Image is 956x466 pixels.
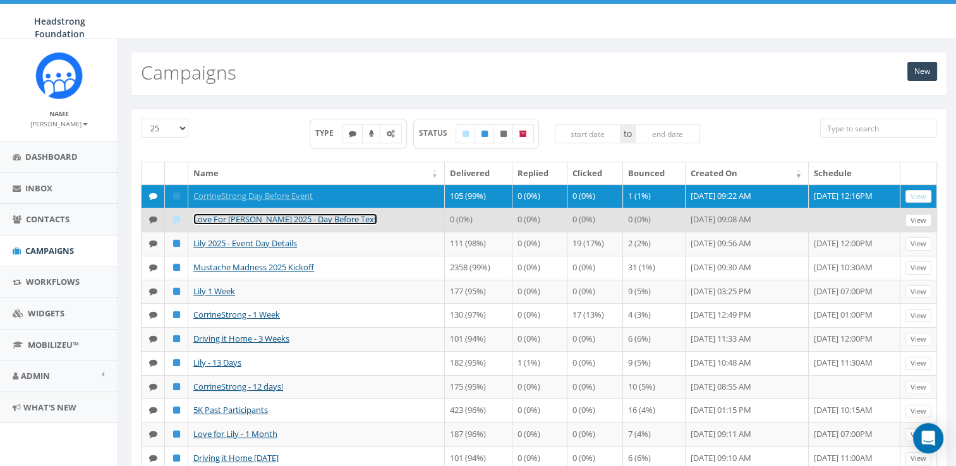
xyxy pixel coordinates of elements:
i: Text SMS [149,192,157,200]
i: Text SMS [149,383,157,391]
span: MobilizeU™ [28,339,79,350]
td: 0 (0%) [567,375,623,399]
i: Unpublished [500,130,507,138]
a: [PERSON_NAME] [30,117,88,129]
th: Name: activate to sort column ascending [188,162,445,184]
a: View [905,190,931,203]
td: 187 (96%) [445,422,512,446]
td: 0 (0%) [512,208,567,232]
label: Archived [512,124,534,143]
i: Text SMS [149,406,157,414]
label: Unpublished [493,124,514,143]
td: [DATE] 01:00PM [809,303,900,327]
td: 101 (94%) [445,327,512,351]
label: Published [475,124,495,143]
label: Ringless Voice Mail [362,124,381,143]
i: Published [481,130,488,138]
td: 177 (95%) [445,280,512,304]
i: Published [173,430,180,438]
th: Bounced [623,162,686,184]
td: 175 (95%) [445,375,512,399]
td: 17 (13%) [567,303,623,327]
span: to [620,124,635,143]
a: CorrineStrong Day Before Event [193,190,313,201]
small: Name [49,109,69,118]
i: Published [173,406,180,414]
i: Published [173,311,180,319]
td: 0 (0%) [512,232,567,256]
td: 0 (0%) [512,303,567,327]
td: 19 (17%) [567,232,623,256]
i: Published [173,239,180,248]
a: CorrineStrong - 1 Week [193,309,280,320]
input: Type to search [820,119,937,138]
i: Text SMS [149,335,157,343]
td: [DATE] 10:15AM [809,398,900,422]
td: [DATE] 11:33 AM [686,327,809,351]
a: Driving it Home [DATE] [193,452,279,463]
a: Lily 2025 - Event Day Details [193,237,297,249]
td: 7 (4%) [623,422,686,446]
td: 0 (0%) [567,422,623,446]
i: Published [173,383,180,391]
label: Draft [456,124,476,143]
span: TYPE [315,128,342,138]
td: 0 (0%) [512,184,567,208]
span: STATUS [419,128,456,138]
td: [DATE] 12:00PM [809,327,900,351]
a: View [905,333,931,346]
i: Published [173,359,180,367]
td: 10 (5%) [623,375,686,399]
td: 31 (1%) [623,256,686,280]
a: Love For [PERSON_NAME] 2025 - Day Before Text [193,213,377,225]
td: 9 (5%) [623,351,686,375]
span: Headstrong Foundation [34,15,85,40]
a: CorrineStrong - 12 days! [193,381,283,392]
a: 5K Past Participants [193,404,268,415]
td: 16 (4%) [623,398,686,422]
a: View [905,357,931,370]
i: Draft [463,130,469,138]
td: 0 (0%) [567,280,623,304]
i: Published [173,263,180,272]
td: 0 (0%) [512,398,567,422]
td: 0 (0%) [567,184,623,208]
i: Text SMS [149,239,157,248]
td: 0 (0%) [567,351,623,375]
td: 0 (0%) [512,422,567,446]
td: [DATE] 08:55 AM [686,375,809,399]
td: 130 (97%) [445,303,512,327]
i: Text SMS [149,263,157,272]
td: 0 (0%) [623,208,686,232]
span: Admin [21,370,50,381]
td: [DATE] 12:00PM [809,232,900,256]
i: Ringless Voice Mail [369,130,374,138]
td: [DATE] 09:11 AM [686,422,809,446]
td: [DATE] 09:56 AM [686,232,809,256]
img: Rally_platform_Icon_1.png [35,52,83,99]
i: Automated Message [387,130,395,138]
input: end date [635,124,701,143]
a: Love for Lily - 1 Month [193,428,277,439]
a: View [905,214,931,227]
th: Schedule [809,162,900,184]
span: Widgets [28,308,64,319]
i: Text SMS [349,130,356,138]
span: Contacts [26,213,70,225]
a: View [905,285,931,299]
td: [DATE] 12:49 PM [686,303,809,327]
td: [DATE] 09:30 AM [686,256,809,280]
td: 0 (0%) [567,256,623,280]
th: Delivered [445,162,512,184]
a: View [905,261,931,275]
i: Text SMS [149,287,157,296]
span: Workflows [26,276,80,287]
a: View [905,428,931,441]
small: [PERSON_NAME] [30,119,88,128]
label: Text SMS [342,124,363,143]
td: [DATE] 07:00PM [809,280,900,304]
td: 0 (0%) [567,398,623,422]
td: 0 (0%) [512,375,567,399]
td: [DATE] 01:15 PM [686,398,809,422]
td: 182 (95%) [445,351,512,375]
